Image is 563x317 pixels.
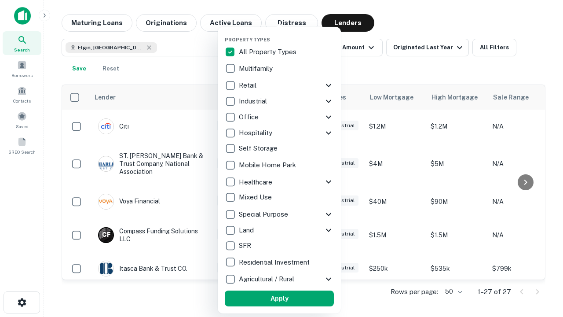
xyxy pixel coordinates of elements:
[239,143,279,154] p: Self Storage
[239,160,298,170] p: Mobile Home Park
[239,96,269,107] p: Industrial
[225,174,334,190] div: Healthcare
[239,177,274,188] p: Healthcare
[239,80,258,91] p: Retail
[225,222,334,238] div: Land
[225,271,334,287] div: Agricultural / Rural
[225,206,334,222] div: Special Purpose
[239,112,260,122] p: Office
[225,125,334,141] div: Hospitality
[239,63,274,74] p: Multifamily
[519,247,563,289] iframe: Chat Widget
[239,209,290,220] p: Special Purpose
[239,257,311,268] p: Residential Investment
[239,47,298,57] p: All Property Types
[239,240,253,251] p: SFR
[225,77,334,93] div: Retail
[239,225,256,236] p: Land
[239,274,296,284] p: Agricultural / Rural
[225,37,270,42] span: Property Types
[225,109,334,125] div: Office
[225,93,334,109] div: Industrial
[239,192,274,203] p: Mixed Use
[239,128,274,138] p: Hospitality
[225,291,334,306] button: Apply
